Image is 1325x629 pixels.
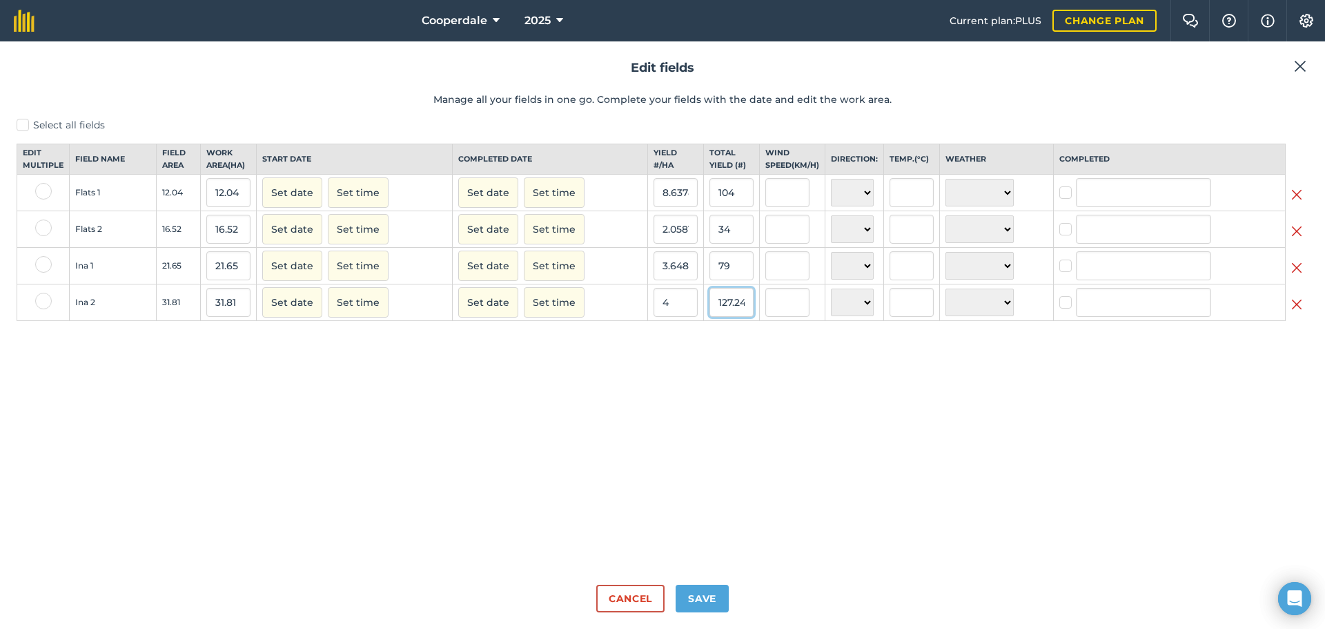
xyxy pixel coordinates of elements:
button: Set time [524,214,585,244]
img: svg+xml;base64,PHN2ZyB4bWxucz0iaHR0cDovL3d3dy53My5vcmcvMjAwMC9zdmciIHdpZHRoPSIyMiIgaGVpZ2h0PSIzMC... [1291,186,1302,203]
button: Set time [524,177,585,208]
h2: Edit fields [17,58,1308,78]
td: Ina 2 [70,284,157,321]
button: Save [676,585,729,612]
button: Set date [262,287,322,318]
button: Set date [458,214,518,244]
img: A question mark icon [1221,14,1237,28]
th: Wind speed ( km/h ) [760,144,825,175]
img: svg+xml;base64,PHN2ZyB4bWxucz0iaHR0cDovL3d3dy53My5vcmcvMjAwMC9zdmciIHdpZHRoPSIyMiIgaGVpZ2h0PSIzMC... [1291,260,1302,276]
button: Set time [328,251,389,281]
th: Start date [257,144,453,175]
button: Set date [262,177,322,208]
button: Set date [458,287,518,318]
button: Set time [328,177,389,208]
th: Field name [70,144,157,175]
th: Yield # / Ha [648,144,704,175]
th: Total yield ( # ) [704,144,760,175]
td: 31.81 [157,284,201,321]
button: Set date [262,251,322,281]
button: Set time [524,251,585,281]
td: 12.04 [157,175,201,211]
th: Edit multiple [17,144,70,175]
th: Work area ( Ha ) [201,144,257,175]
img: A cog icon [1298,14,1315,28]
img: Two speech bubbles overlapping with the left bubble in the forefront [1182,14,1199,28]
th: Direction: [825,144,884,175]
div: Open Intercom Messenger [1278,582,1311,615]
img: svg+xml;base64,PHN2ZyB4bWxucz0iaHR0cDovL3d3dy53My5vcmcvMjAwMC9zdmciIHdpZHRoPSIyMiIgaGVpZ2h0PSIzMC... [1294,58,1306,75]
button: Set time [524,287,585,318]
span: 2025 [524,12,551,29]
label: Select all fields [17,118,1308,133]
img: fieldmargin Logo [14,10,35,32]
button: Cancel [596,585,665,612]
button: Set date [458,251,518,281]
td: Ina 1 [70,248,157,284]
a: Change plan [1052,10,1157,32]
button: Set time [328,287,389,318]
td: Flats 2 [70,211,157,248]
th: Field Area [157,144,201,175]
td: 21.65 [157,248,201,284]
th: Temp. ( ° C ) [884,144,940,175]
th: Completed [1053,144,1285,175]
img: svg+xml;base64,PHN2ZyB4bWxucz0iaHR0cDovL3d3dy53My5vcmcvMjAwMC9zdmciIHdpZHRoPSIxNyIgaGVpZ2h0PSIxNy... [1261,12,1275,29]
span: Current plan : PLUS [950,13,1041,28]
button: Set date [458,177,518,208]
th: Weather [940,144,1053,175]
button: Set date [262,214,322,244]
button: Set time [328,214,389,244]
img: svg+xml;base64,PHN2ZyB4bWxucz0iaHR0cDovL3d3dy53My5vcmcvMjAwMC9zdmciIHdpZHRoPSIyMiIgaGVpZ2h0PSIzMC... [1291,296,1302,313]
td: 16.52 [157,211,201,248]
p: Manage all your fields in one go. Complete your fields with the date and edit the work area. [17,92,1308,107]
img: svg+xml;base64,PHN2ZyB4bWxucz0iaHR0cDovL3d3dy53My5vcmcvMjAwMC9zdmciIHdpZHRoPSIyMiIgaGVpZ2h0PSIzMC... [1291,223,1302,240]
span: Cooperdale [422,12,487,29]
th: Completed date [452,144,648,175]
td: Flats 1 [70,175,157,211]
